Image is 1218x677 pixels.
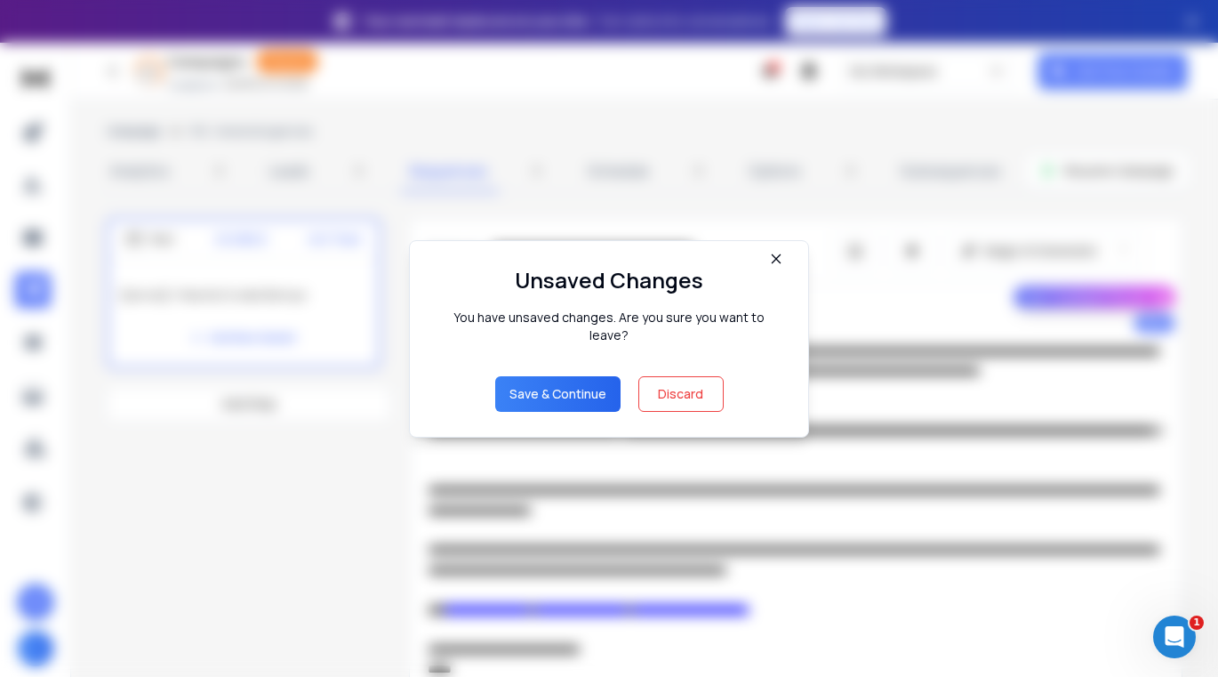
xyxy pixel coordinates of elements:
button: Save & Continue [495,376,621,412]
div: You have unsaved changes. Are you sure you want to leave? [435,309,783,344]
button: Discard [638,376,724,412]
span: 1 [1190,616,1204,630]
h1: Unsaved Changes [515,266,703,294]
iframe: Intercom live chat [1153,616,1196,658]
